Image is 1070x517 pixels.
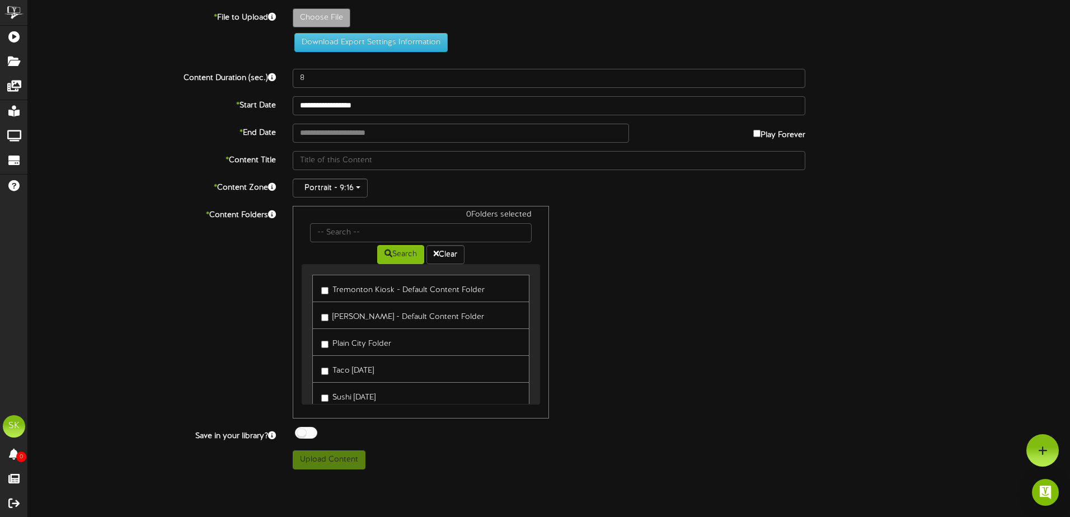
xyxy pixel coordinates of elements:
[302,209,540,223] div: 0 Folders selected
[294,33,448,52] button: Download Export Settings Information
[20,151,284,166] label: Content Title
[293,151,805,170] input: Title of this Content
[753,124,805,141] label: Play Forever
[1032,479,1059,506] div: Open Intercom Messenger
[310,223,532,242] input: -- Search --
[16,452,26,462] span: 0
[20,427,284,442] label: Save in your library?
[20,124,284,139] label: End Date
[20,206,284,221] label: Content Folders
[20,8,284,23] label: File to Upload
[321,335,391,350] label: Plain City Folder
[321,314,328,321] input: [PERSON_NAME] - Default Content Folder
[753,130,761,137] input: Play Forever
[321,394,328,402] input: Sushi [DATE]
[293,450,365,469] button: Upload Content
[20,96,284,111] label: Start Date
[321,388,376,403] label: Sushi [DATE]
[321,361,374,377] label: Taco [DATE]
[426,245,464,264] button: Clear
[293,178,368,198] button: Portrait - 9:16
[321,341,328,348] input: Plain City Folder
[321,308,484,323] label: [PERSON_NAME] - Default Content Folder
[3,415,25,438] div: SK
[321,281,485,296] label: Tremonton Kiosk - Default Content Folder
[289,38,448,46] a: Download Export Settings Information
[20,69,284,84] label: Content Duration (sec.)
[20,178,284,194] label: Content Zone
[321,287,328,294] input: Tremonton Kiosk - Default Content Folder
[321,368,328,375] input: Taco [DATE]
[377,245,424,264] button: Search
